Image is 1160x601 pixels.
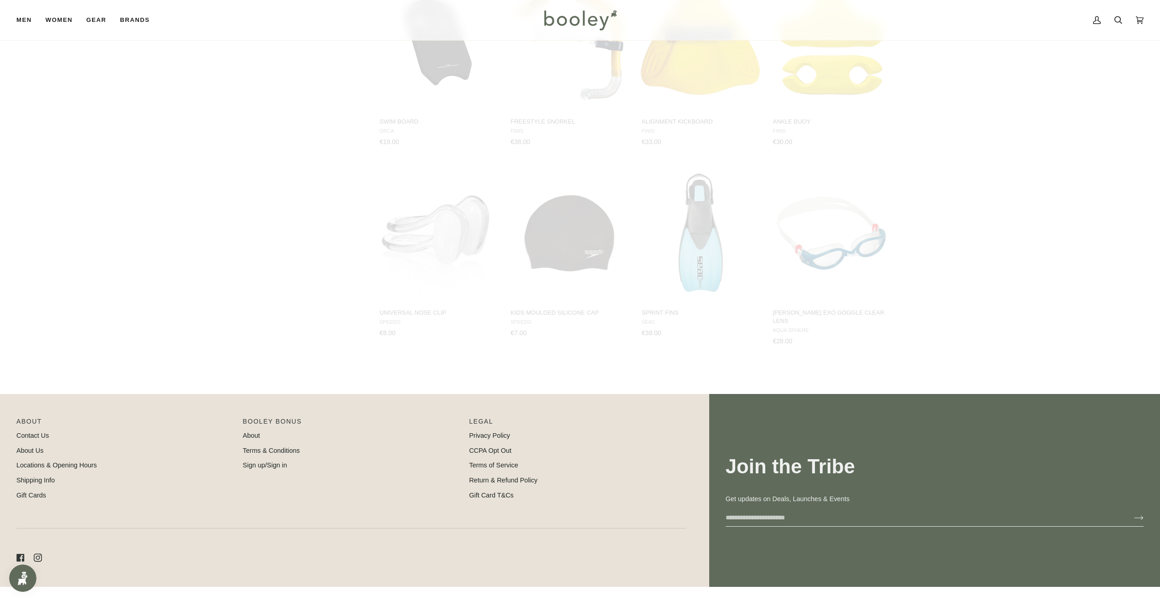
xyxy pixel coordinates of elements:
a: Contact Us [16,432,49,439]
p: Pipeline_Footer Sub [469,417,686,431]
a: Gift Card T&Cs [469,492,514,499]
img: Booley [540,7,620,33]
h3: Join the Tribe [726,454,1144,479]
span: Men [16,16,32,25]
a: Locations & Opening Hours [16,461,97,469]
p: Get updates on Deals, Launches & Events [726,494,1144,504]
a: Return & Refund Policy [469,477,537,484]
a: About Us [16,447,43,454]
a: Sign up/Sign in [243,461,287,469]
a: Privacy Policy [469,432,510,439]
span: Gear [86,16,106,25]
a: CCPA Opt Out [469,447,511,454]
p: Booley Bonus [243,417,460,431]
button: Join [1119,511,1144,525]
a: Gift Cards [16,492,46,499]
a: Shipping Info [16,477,55,484]
input: your-email@example.com [726,509,1119,526]
span: Women [46,16,72,25]
a: About [243,432,260,439]
a: Terms of Service [469,461,518,469]
p: Pipeline_Footer Main [16,417,234,431]
span: Brands [120,16,150,25]
iframe: Button to open loyalty program pop-up [9,565,36,592]
a: Terms & Conditions [243,447,300,454]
